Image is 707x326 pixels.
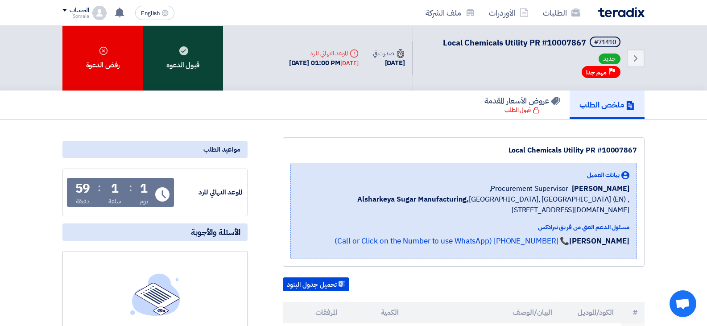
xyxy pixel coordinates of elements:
div: قبول الدعوه [143,26,223,91]
a: 📞 [PHONE_NUMBER] (Call or Click on the Number to use WhatsApp) [335,235,569,247]
div: : [129,180,132,196]
span: [GEOGRAPHIC_DATA], [GEOGRAPHIC_DATA] (EN) ,[STREET_ADDRESS][DOMAIN_NAME] [298,194,629,215]
span: Procurement Supervisor, [489,183,569,194]
span: بيانات العميل [587,170,620,180]
img: profile_test.png [92,6,107,20]
div: [DATE] [373,58,405,68]
div: مواعيد الطلب [62,141,248,158]
div: مسئول الدعم الفني من فريق تيرادكس [298,223,629,232]
span: جديد [599,54,620,64]
th: البيان/الوصف [406,302,560,323]
div: الحساب [70,7,89,14]
b: Alsharkeya Sugar Manufacturing, [357,194,469,205]
div: قبول الطلب [504,106,540,115]
div: الموعد النهائي للرد [289,49,359,58]
div: صدرت في [373,49,405,58]
div: 1 [111,182,119,195]
div: [DATE] [340,59,358,68]
div: دردشة مفتوحة [670,290,696,317]
div: 1 [140,182,148,195]
button: English [135,6,174,20]
th: الكود/الموديل [559,302,621,323]
div: يوم [140,197,148,206]
div: دقيقة [76,197,90,206]
a: ملف الشركة [418,2,482,23]
strong: [PERSON_NAME] [569,235,629,247]
img: empty_state_list.svg [130,273,180,315]
span: English [141,10,160,17]
h5: عروض الأسعار المقدمة [484,95,560,106]
th: # [621,302,645,323]
div: ساعة [108,197,121,206]
span: مهم جدا [586,68,607,77]
div: Local Chemicals Utility PR #10007867 [290,145,637,156]
div: Somaia [62,14,89,19]
a: ملخص الطلب [570,91,645,119]
div: 59 [75,182,91,195]
span: [PERSON_NAME] [572,183,629,194]
h5: Local Chemicals Utility PR #10007867 [443,37,622,49]
img: Teradix logo [598,7,645,17]
th: الكمية [344,302,406,323]
a: الطلبات [536,2,587,23]
span: Local Chemicals Utility PR #10007867 [443,37,586,49]
th: المرفقات [283,302,344,323]
div: #71410 [594,39,616,45]
button: تحميل جدول البنود [283,277,349,292]
span: الأسئلة والأجوبة [191,227,240,237]
a: عروض الأسعار المقدمة قبول الطلب [475,91,570,119]
div: الموعد النهائي للرد [176,187,243,198]
div: رفض الدعوة [62,26,143,91]
div: : [98,180,101,196]
a: الأوردرات [482,2,536,23]
div: [DATE] 01:00 PM [289,58,359,68]
h5: ملخص الطلب [579,99,635,110]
